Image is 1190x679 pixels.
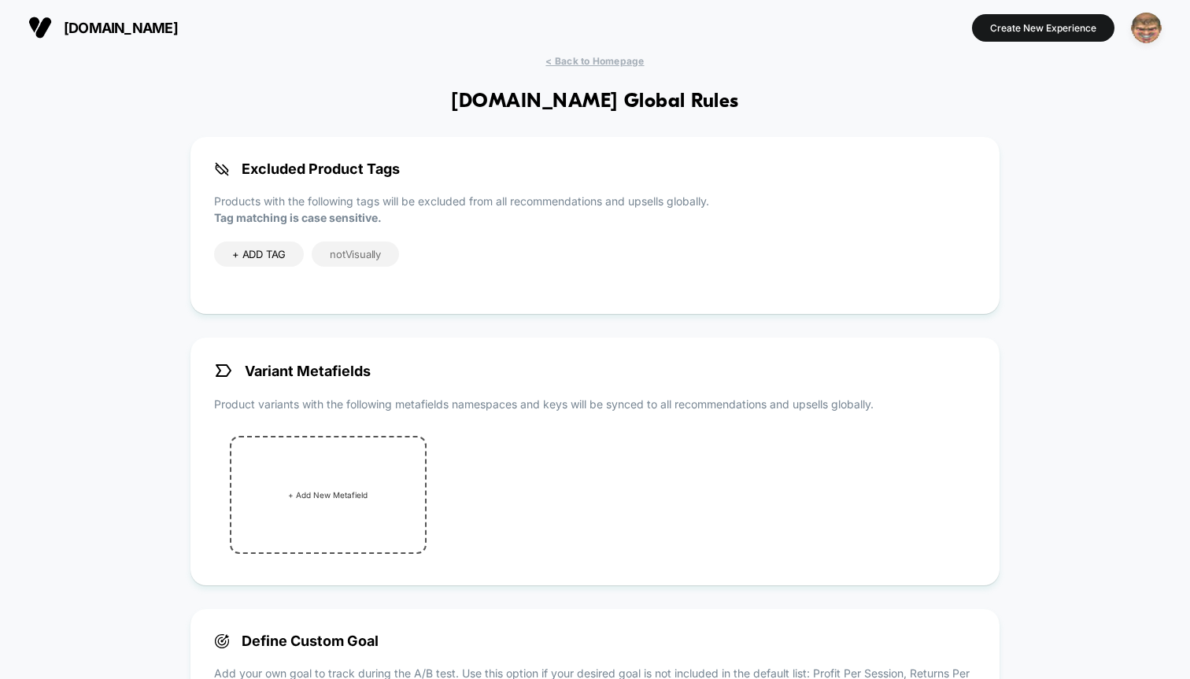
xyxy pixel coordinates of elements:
[214,633,976,649] span: Define Custom Goal
[972,14,1114,42] button: Create New Experience
[214,193,976,226] p: Products with the following tags will be excluded from all recommendations and upsells globally.
[1126,12,1166,44] button: ppic
[330,248,381,260] span: notVisually
[214,361,371,380] span: Variant Metafields
[28,16,52,39] img: Visually logo
[230,436,427,554] div: + Add New Metafield
[214,396,976,412] p: Product variants with the following metafields namespaces and keys will be synced to all recommen...
[214,211,382,224] strong: Tag matching is case sensitive.
[545,55,644,67] span: < Back to Homepage
[451,90,738,113] h1: [DOMAIN_NAME] Global Rules
[232,248,286,260] span: + ADD TAG
[1131,13,1162,43] img: ppic
[24,15,183,40] button: [DOMAIN_NAME]
[64,20,178,36] span: [DOMAIN_NAME]
[214,161,976,177] span: Excluded Product Tags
